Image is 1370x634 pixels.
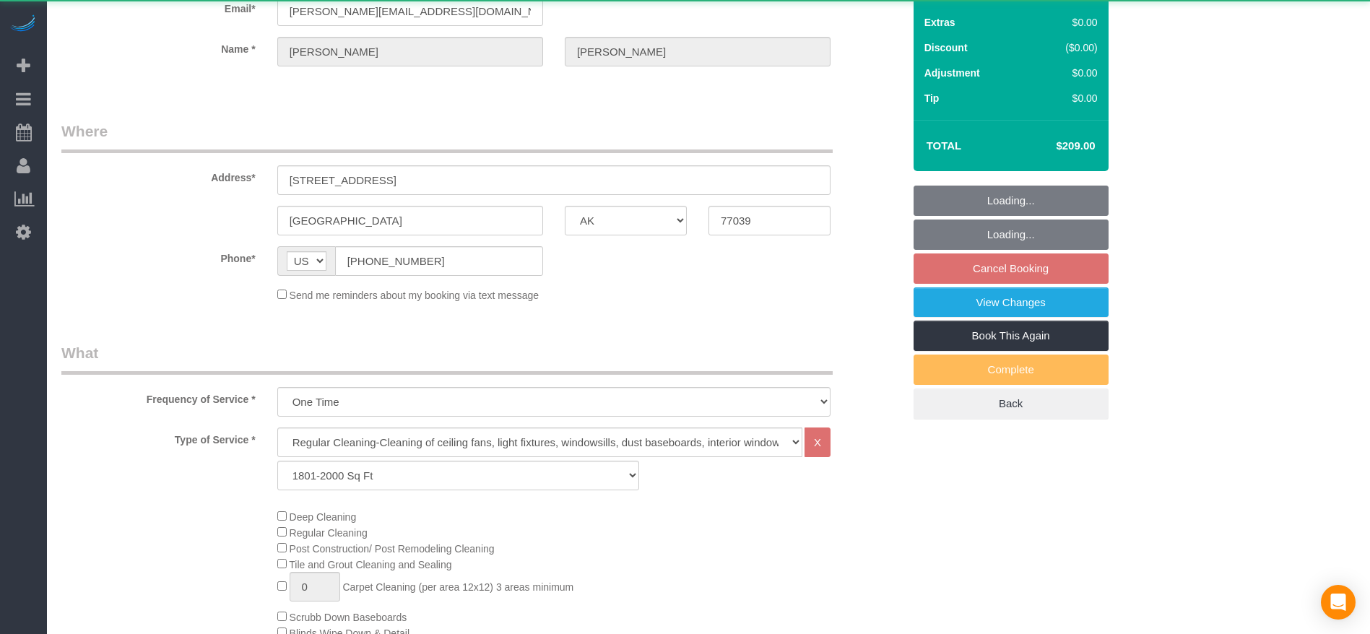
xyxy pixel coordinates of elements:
[51,165,266,185] label: Address*
[290,290,539,301] span: Send me reminders about my booking via text message
[565,37,831,66] input: Last Name*
[290,527,368,539] span: Regular Cleaning
[61,342,833,375] legend: What
[924,40,968,55] label: Discount
[1321,585,1356,620] div: Open Intercom Messenger
[289,559,451,570] span: Tile and Grout Cleaning and Sealing
[1031,91,1098,105] div: $0.00
[51,37,266,56] label: Name *
[335,246,543,276] input: Phone*
[927,139,962,152] strong: Total
[1031,15,1098,30] div: $0.00
[708,206,831,235] input: Zip Code*
[1031,66,1098,80] div: $0.00
[277,37,543,66] input: First Name*
[51,387,266,407] label: Frequency of Service *
[277,206,543,235] input: City*
[290,543,495,555] span: Post Construction/ Post Remodeling Cleaning
[924,66,980,80] label: Adjustment
[290,511,357,523] span: Deep Cleaning
[924,91,940,105] label: Tip
[1013,140,1095,152] h4: $209.00
[9,14,38,35] img: Automaid Logo
[914,321,1109,351] a: Book This Again
[914,388,1109,419] a: Back
[924,15,955,30] label: Extras
[51,246,266,266] label: Phone*
[61,121,833,153] legend: Where
[342,581,573,593] span: Carpet Cleaning (per area 12x12) 3 areas minimum
[914,287,1109,318] a: View Changes
[51,427,266,447] label: Type of Service *
[290,612,407,623] span: Scrubb Down Baseboards
[1031,40,1098,55] div: ($0.00)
